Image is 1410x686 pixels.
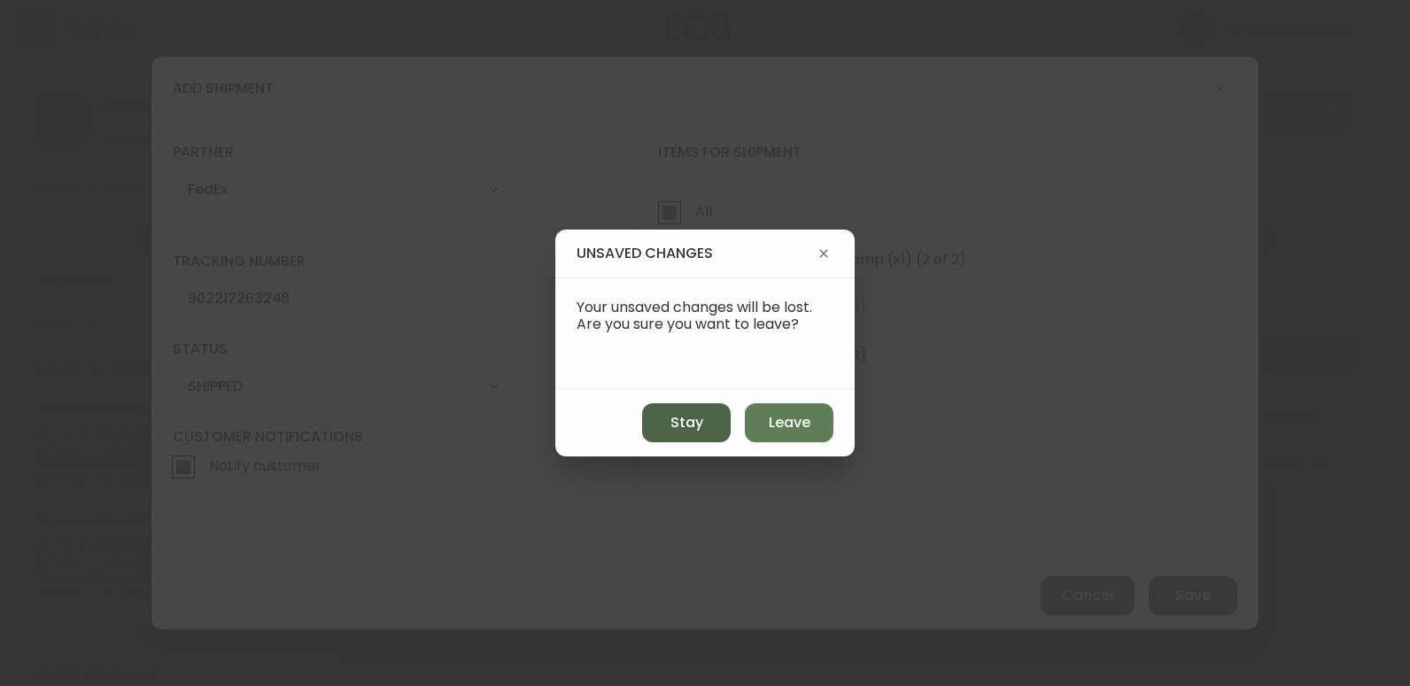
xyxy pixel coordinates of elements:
button: Stay [642,403,731,442]
span: Leave [769,413,810,433]
span: Stay [670,413,703,433]
span: Your unsaved changes will be lost. Are you sure you want to leave? [577,297,812,334]
h4: unsaved changes [577,244,814,263]
button: Leave [745,403,833,442]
